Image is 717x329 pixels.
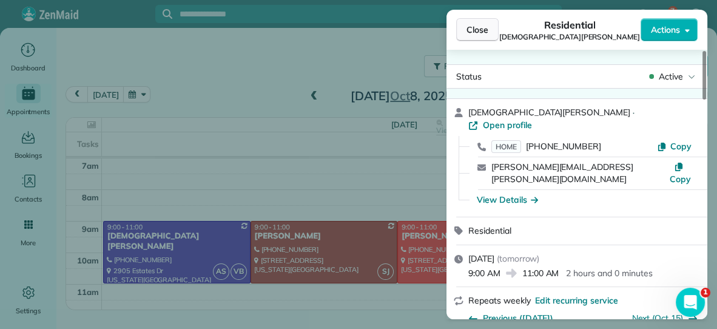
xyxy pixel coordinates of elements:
[566,267,652,279] p: 2 hours and 0 minutes
[670,174,691,185] span: Copy
[657,140,692,152] button: Copy
[468,107,630,118] span: [DEMOGRAPHIC_DATA][PERSON_NAME]
[491,140,601,152] a: HOME[PHONE_NUMBER]
[630,107,637,117] span: ·
[632,313,684,324] a: Next (Oct 15)
[456,18,499,41] button: Close
[468,225,511,236] span: Residential
[468,267,500,279] span: 9:00 AM
[468,119,532,131] a: Open profile
[466,24,488,36] span: Close
[456,71,482,82] span: Status
[483,312,553,324] span: Previous ([DATE])
[468,312,553,324] button: Previous ([DATE])
[491,140,521,153] span: HOME
[499,32,640,42] span: [DEMOGRAPHIC_DATA][PERSON_NAME]
[651,24,680,36] span: Actions
[535,294,618,307] span: Edit recurring service
[669,161,692,185] button: Copy
[676,288,705,317] iframe: Intercom live chat
[497,253,540,264] span: ( tomorrow )
[468,295,530,306] span: Repeats weekly
[670,141,692,152] span: Copy
[477,194,538,206] button: View Details
[522,267,559,279] span: 11:00 AM
[544,18,596,32] span: Residential
[491,161,633,185] a: [PERSON_NAME][EMAIL_ADDRESS][PERSON_NAME][DOMAIN_NAME]
[632,312,698,324] button: Next (Oct 15)
[468,253,494,264] span: [DATE]
[659,70,683,83] span: Active
[526,141,601,152] span: [PHONE_NUMBER]
[483,119,532,131] span: Open profile
[701,288,710,297] span: 1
